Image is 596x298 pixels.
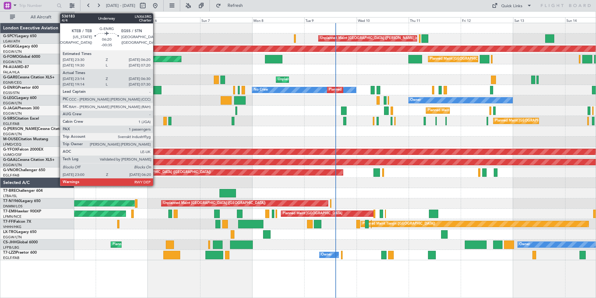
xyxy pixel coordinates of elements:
[19,1,55,10] input: Trip Number
[3,256,19,260] a: EGLF/FAB
[3,132,22,137] a: EGGW/LTN
[3,168,18,172] span: G-VNOR
[3,152,22,157] a: UUMO/OSF
[409,17,461,23] div: Thu 11
[357,17,409,23] div: Wed 10
[3,148,43,151] a: G-YFOXFalcon 2000EX
[3,45,38,48] a: G-KGKGLegacy 600
[3,49,22,54] a: EGGW/LTN
[3,245,19,250] a: LFPB/LBG
[430,54,528,64] div: Planned Maint [GEOGRAPHIC_DATA] ([GEOGRAPHIC_DATA])
[363,219,435,229] div: Planned Maint Tianjin ([GEOGRAPHIC_DATA])
[3,70,20,75] a: FALA/HLA
[3,214,22,219] a: LFMN/NCE
[3,241,38,244] a: CS-JHHGlobal 6000
[428,106,526,115] div: Planned Maint [GEOGRAPHIC_DATA] ([GEOGRAPHIC_DATA])
[252,17,304,23] div: Mon 8
[3,189,16,193] span: T7-BRE
[3,142,21,147] a: LFMD/CEQ
[3,80,22,85] a: EGNR/CEG
[320,34,421,43] div: Unplanned Maint [GEOGRAPHIC_DATA] ([PERSON_NAME] Intl)
[3,39,20,44] a: LGAV/ATH
[3,96,36,100] a: G-LEGCLegacy 600
[410,96,421,105] div: Owner
[3,127,72,131] a: G-[PERSON_NAME]Cessna Citation XLS
[329,85,427,95] div: Planned Maint [GEOGRAPHIC_DATA] ([GEOGRAPHIC_DATA])
[3,117,39,121] a: G-SIRSCitation Excel
[3,199,21,203] span: T7-N1960
[461,17,513,23] div: Fri 12
[3,107,17,110] span: G-JAGA
[3,34,36,38] a: G-SPCYLegacy 650
[106,3,135,8] span: [DATE] - [DATE]
[3,86,18,90] span: G-ENRG
[3,168,45,172] a: G-VNORChallenger 650
[3,122,19,126] a: EGLF/FAB
[7,12,68,22] button: All Aircraft
[3,210,41,213] a: T7-EMIHawker 900XP
[3,127,38,131] span: G-[PERSON_NAME]
[3,220,14,224] span: T7-FFI
[3,60,22,64] a: EGGW/LTN
[283,209,342,218] div: Planned Maint [GEOGRAPHIC_DATA]
[113,240,211,249] div: Planned Maint [GEOGRAPHIC_DATA] ([GEOGRAPHIC_DATA])
[3,210,15,213] span: T7-EMI
[3,194,17,198] a: LTBA/ISL
[3,137,48,141] a: M-OUSECitation Mustang
[3,251,16,255] span: T7-LZZI
[513,17,565,23] div: Sat 13
[3,173,19,178] a: EGLF/FAB
[3,158,17,162] span: G-GAAL
[222,3,248,8] span: Refresh
[148,17,200,23] div: Sat 6
[75,12,86,18] div: [DATE]
[3,137,18,141] span: M-OUSE
[3,55,19,59] span: G-FOMO
[3,230,36,234] a: LX-TROLegacy 650
[163,199,266,208] div: Unplanned Maint [GEOGRAPHIC_DATA] ([GEOGRAPHIC_DATA])
[96,17,148,23] div: Fri 5
[200,17,252,23] div: Sun 7
[3,91,20,95] a: EGSS/STN
[3,76,17,79] span: G-GARE
[3,158,55,162] a: G-GAALCessna Citation XLS+
[3,65,17,69] span: P4-AUA
[489,1,535,11] button: Quick Links
[3,76,55,79] a: G-GARECessna Citation XLS+
[3,251,37,255] a: T7-LZZIPraetor 600
[501,3,522,9] div: Quick Links
[495,116,593,126] div: Planned Maint [GEOGRAPHIC_DATA] ([GEOGRAPHIC_DATA])
[254,85,268,95] div: No Crew
[321,250,332,260] div: Owner
[3,117,15,121] span: G-SIRS
[278,75,334,84] div: Unplanned Maint [PERSON_NAME]
[3,199,41,203] a: T7-N1960Legacy 650
[3,96,17,100] span: G-LEGC
[213,1,250,11] button: Refresh
[3,163,22,167] a: EGGW/LTN
[3,107,39,110] a: G-JAGAPhenom 300
[3,34,17,38] span: G-SPCY
[519,240,530,249] div: Owner
[3,204,22,209] a: DNMM/LOS
[304,17,356,23] div: Tue 9
[3,101,22,106] a: EGGW/LTN
[3,65,29,69] a: P4-AUAMD-87
[3,241,17,244] span: CS-JHH
[3,55,40,59] a: G-FOMOGlobal 6000
[3,45,18,48] span: G-KGKG
[3,111,22,116] a: EGGW/LTN
[3,230,17,234] span: LX-TRO
[3,235,22,240] a: EGGW/LTN
[3,148,17,151] span: G-YFOX
[3,225,22,229] a: VHHH/HKG
[113,168,211,177] div: Planned Maint [GEOGRAPHIC_DATA] ([GEOGRAPHIC_DATA])
[3,86,39,90] a: G-ENRGPraetor 600
[3,189,43,193] a: T7-BREChallenger 604
[3,220,31,224] a: T7-FFIFalcon 7X
[16,15,66,19] span: All Aircraft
